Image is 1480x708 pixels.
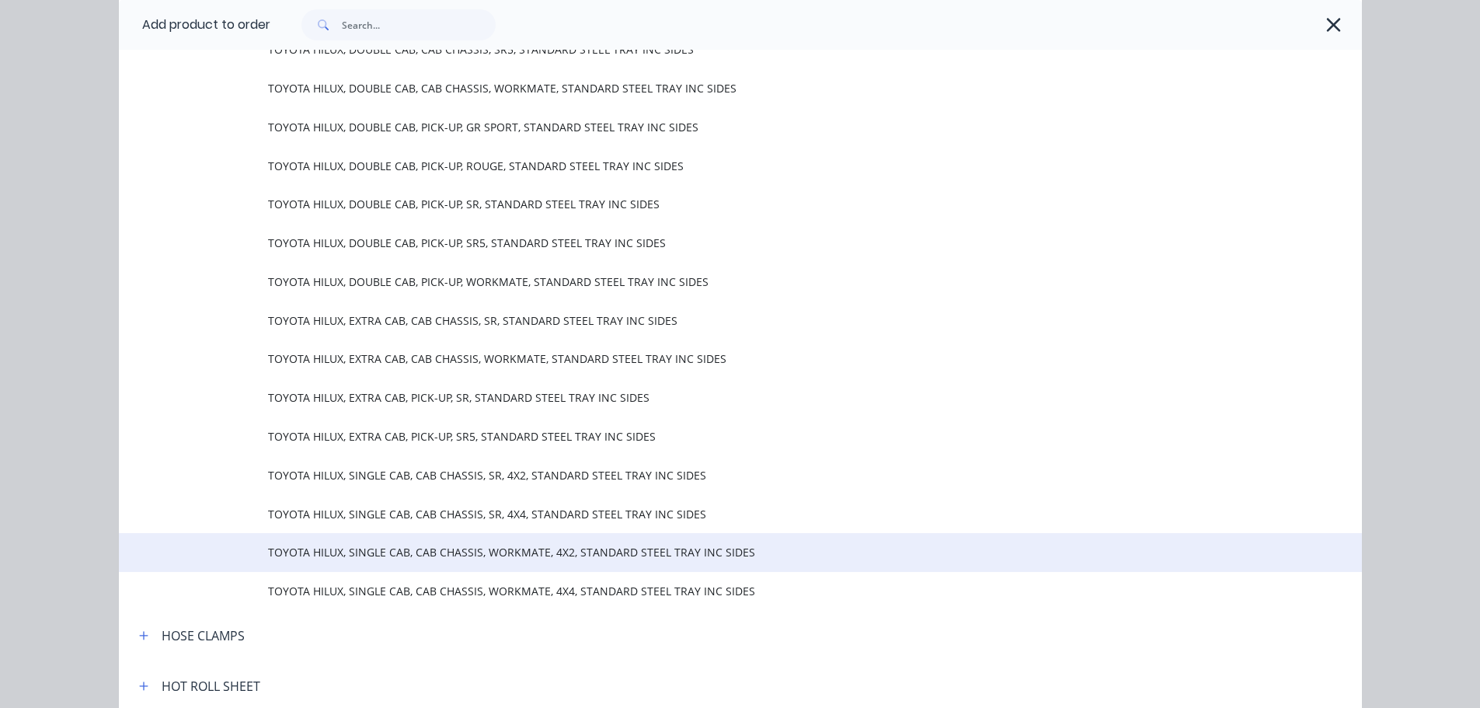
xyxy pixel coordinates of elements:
[268,274,1143,290] span: TOYOTA HILUX, DOUBLE CAB, PICK-UP, WORKMATE, STANDARD STEEL TRAY INC SIDES
[268,544,1143,560] span: TOYOTA HILUX, SINGLE CAB, CAB CHASSIS, WORKMATE, 4X2, STANDARD STEEL TRAY INC SIDES
[268,467,1143,483] span: TOYOTA HILUX, SINGLE CAB, CAB CHASSIS, SR, 4X2, STANDARD STEEL TRAY INC SIDES
[342,9,496,40] input: Search...
[268,312,1143,329] span: TOYOTA HILUX, EXTRA CAB, CAB CHASSIS, SR, STANDARD STEEL TRAY INC SIDES
[268,158,1143,174] span: TOYOTA HILUX, DOUBLE CAB, PICK-UP, ROUGE, STANDARD STEEL TRAY INC SIDES
[268,80,1143,96] span: TOYOTA HILUX, DOUBLE CAB, CAB CHASSIS, WORKMATE, STANDARD STEEL TRAY INC SIDES
[268,119,1143,135] span: TOYOTA HILUX, DOUBLE CAB, PICK-UP, GR SPORT, STANDARD STEEL TRAY INC SIDES
[162,626,245,645] div: HOSE CLAMPS
[268,196,1143,212] span: TOYOTA HILUX, DOUBLE CAB, PICK-UP, SR, STANDARD STEEL TRAY INC SIDES
[268,583,1143,599] span: TOYOTA HILUX, SINGLE CAB, CAB CHASSIS, WORKMATE, 4X4, STANDARD STEEL TRAY INC SIDES
[162,677,260,696] div: HOT ROLL SHEET
[268,389,1143,406] span: TOYOTA HILUX, EXTRA CAB, PICK-UP, SR, STANDARD STEEL TRAY INC SIDES
[268,235,1143,251] span: TOYOTA HILUX, DOUBLE CAB, PICK-UP, SR5, STANDARD STEEL TRAY INC SIDES
[268,428,1143,445] span: TOYOTA HILUX, EXTRA CAB, PICK-UP, SR5, STANDARD STEEL TRAY INC SIDES
[268,506,1143,522] span: TOYOTA HILUX, SINGLE CAB, CAB CHASSIS, SR, 4X4, STANDARD STEEL TRAY INC SIDES
[268,351,1143,367] span: TOYOTA HILUX, EXTRA CAB, CAB CHASSIS, WORKMATE, STANDARD STEEL TRAY INC SIDES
